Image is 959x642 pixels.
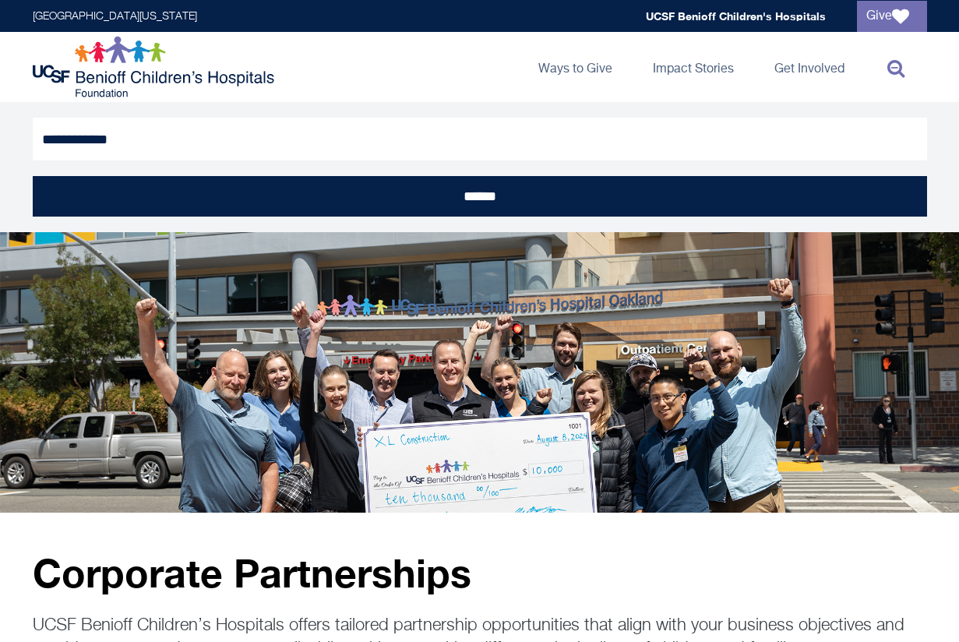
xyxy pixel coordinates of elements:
[33,11,197,22] a: [GEOGRAPHIC_DATA][US_STATE]
[762,32,857,102] a: Get Involved
[646,9,826,23] a: UCSF Benioff Children's Hospitals
[640,32,746,102] a: Impact Stories
[33,552,927,594] p: Corporate Partnerships
[33,36,278,98] img: Logo for UCSF Benioff Children's Hospitals Foundation
[857,1,927,32] a: Give
[526,32,625,102] a: Ways to Give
